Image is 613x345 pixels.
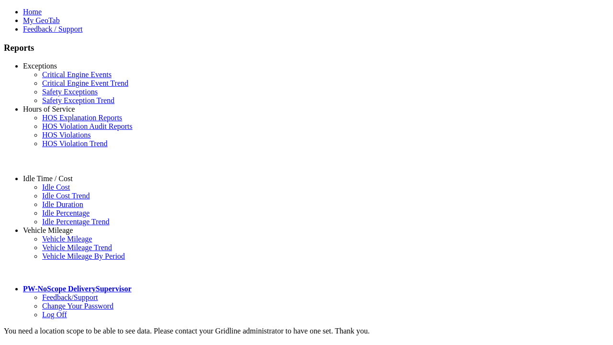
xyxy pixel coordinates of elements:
[23,226,73,234] a: Vehicle Mileage
[42,243,112,252] a: Vehicle Mileage Trend
[42,96,114,104] a: Safety Exception Trend
[23,16,60,24] a: My GeoTab
[42,302,114,310] a: Change Your Password
[4,43,609,53] h3: Reports
[42,218,109,226] a: Idle Percentage Trend
[42,70,112,79] a: Critical Engine Events
[23,25,82,33] a: Feedback / Support
[42,310,67,319] a: Log Off
[42,235,92,243] a: Vehicle Mileage
[42,293,98,301] a: Feedback/Support
[23,174,73,183] a: Idle Time / Cost
[42,114,122,122] a: HOS Explanation Reports
[42,79,128,87] a: Critical Engine Event Trend
[42,139,108,148] a: HOS Violation Trend
[23,105,75,113] a: Hours of Service
[23,285,131,293] a: PW-NoScope DeliverySupervisor
[42,88,98,96] a: Safety Exceptions
[42,200,83,208] a: Idle Duration
[23,62,57,70] a: Exceptions
[42,192,90,200] a: Idle Cost Trend
[4,327,609,335] div: You need a location scope to be able to see data. Please contact your Gridline administrator to h...
[23,8,42,16] a: Home
[42,122,133,130] a: HOS Violation Audit Reports
[42,183,70,191] a: Idle Cost
[42,252,125,260] a: Vehicle Mileage By Period
[42,209,90,217] a: Idle Percentage
[42,131,91,139] a: HOS Violations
